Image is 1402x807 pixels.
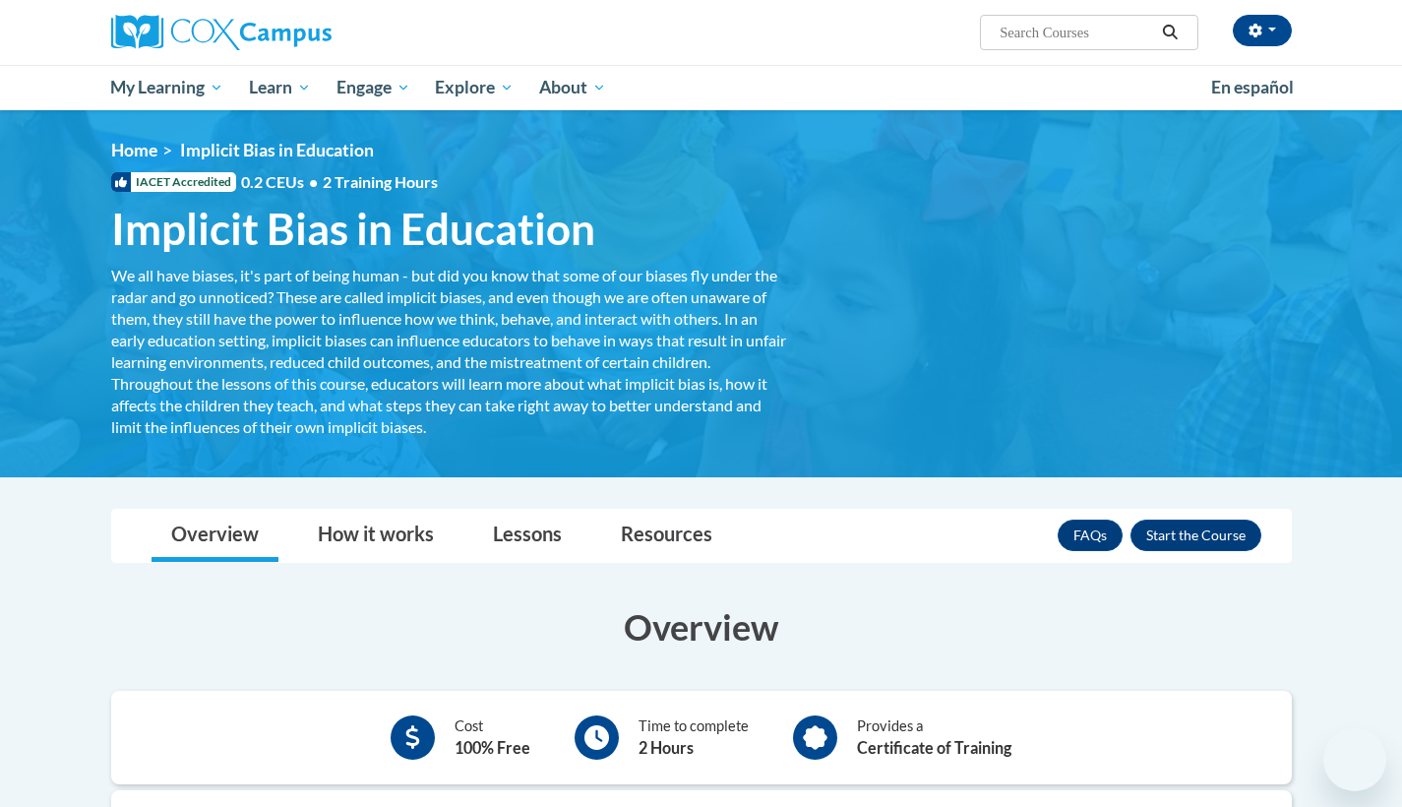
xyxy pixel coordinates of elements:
span: Explore [435,76,514,99]
a: Cox Campus [111,15,485,50]
span: Implicit Bias in Education [111,203,595,255]
iframe: Button to launch messaging window [1323,728,1386,791]
b: 100% Free [455,738,530,757]
button: Search [1155,21,1185,44]
b: Certificate of Training [857,738,1011,757]
a: My Learning [98,65,237,110]
div: Main menu [82,65,1321,110]
span: Learn [249,76,311,99]
a: About [526,65,619,110]
div: We all have biases, it's part of being human - but did you know that some of our biases fly under... [111,265,790,438]
span: En español [1211,77,1294,97]
h3: Overview [111,602,1292,652]
div: Time to complete [639,715,749,760]
span: Engage [336,76,410,99]
button: Account Settings [1233,15,1292,46]
a: How it works [298,510,454,562]
a: Engage [324,65,423,110]
a: FAQs [1058,520,1123,551]
a: Explore [422,65,526,110]
span: IACET Accredited [111,172,236,192]
span: • [309,172,318,191]
a: Lessons [473,510,581,562]
span: Implicit Bias in Education [180,140,374,160]
a: Home [111,140,157,160]
div: Provides a [857,715,1011,760]
a: Overview [152,510,278,562]
a: Resources [601,510,732,562]
b: 2 Hours [639,738,694,757]
div: Cost [455,715,530,760]
span: About [539,76,606,99]
a: En español [1198,67,1307,108]
span: My Learning [110,76,223,99]
span: 2 Training Hours [323,172,438,191]
img: Cox Campus [111,15,332,50]
button: Enroll [1130,520,1261,551]
a: Learn [236,65,324,110]
input: Search Courses [998,21,1155,44]
span: 0.2 CEUs [241,171,438,193]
